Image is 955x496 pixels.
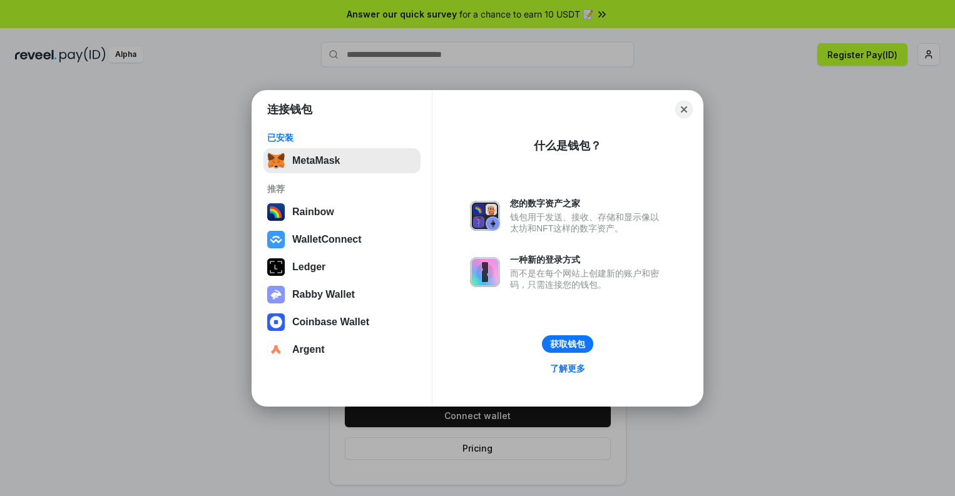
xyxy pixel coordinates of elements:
button: Rabby Wallet [263,282,421,307]
img: svg+xml,%3Csvg%20fill%3D%22none%22%20height%3D%2233%22%20viewBox%3D%220%200%2035%2033%22%20width%... [267,152,285,170]
div: Argent [292,344,325,355]
button: Ledger [263,255,421,280]
img: svg+xml,%3Csvg%20width%3D%22120%22%20height%3D%22120%22%20viewBox%3D%220%200%20120%20120%22%20fil... [267,203,285,221]
div: 一种新的登录方式 [510,254,665,265]
a: 了解更多 [543,360,593,377]
div: 推荐 [267,183,417,195]
div: 钱包用于发送、接收、存储和显示像以太坊和NFT这样的数字资产。 [510,211,665,234]
img: svg+xml,%3Csvg%20xmlns%3D%22http%3A%2F%2Fwww.w3.org%2F2000%2Fsvg%22%20fill%3D%22none%22%20viewBox... [267,286,285,303]
img: svg+xml,%3Csvg%20width%3D%2228%22%20height%3D%2228%22%20viewBox%3D%220%200%2028%2028%22%20fill%3D... [267,313,285,331]
div: 而不是在每个网站上创建新的账户和密码，只需连接您的钱包。 [510,268,665,290]
div: Rainbow [292,206,334,218]
div: WalletConnect [292,234,362,245]
img: svg+xml,%3Csvg%20width%3D%2228%22%20height%3D%2228%22%20viewBox%3D%220%200%2028%2028%22%20fill%3D... [267,231,285,248]
button: 获取钱包 [542,335,593,353]
div: Ledger [292,261,325,273]
div: 了解更多 [550,363,585,374]
div: 已安装 [267,132,417,143]
div: 获取钱包 [550,338,585,350]
div: Rabby Wallet [292,289,355,300]
h1: 连接钱包 [267,102,312,117]
button: WalletConnect [263,227,421,252]
img: svg+xml,%3Csvg%20xmlns%3D%22http%3A%2F%2Fwww.w3.org%2F2000%2Fsvg%22%20fill%3D%22none%22%20viewBox... [470,201,500,231]
div: 什么是钱包？ [534,138,601,153]
img: svg+xml,%3Csvg%20width%3D%2228%22%20height%3D%2228%22%20viewBox%3D%220%200%2028%2028%22%20fill%3D... [267,341,285,358]
div: Coinbase Wallet [292,316,369,328]
img: svg+xml,%3Csvg%20xmlns%3D%22http%3A%2F%2Fwww.w3.org%2F2000%2Fsvg%22%20fill%3D%22none%22%20viewBox... [470,257,500,287]
div: 您的数字资产之家 [510,198,665,209]
div: MetaMask [292,155,340,166]
button: MetaMask [263,148,421,173]
button: Coinbase Wallet [263,310,421,335]
button: Close [675,101,693,118]
img: svg+xml,%3Csvg%20xmlns%3D%22http%3A%2F%2Fwww.w3.org%2F2000%2Fsvg%22%20width%3D%2228%22%20height%3... [267,258,285,276]
button: Rainbow [263,200,421,225]
button: Argent [263,337,421,362]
